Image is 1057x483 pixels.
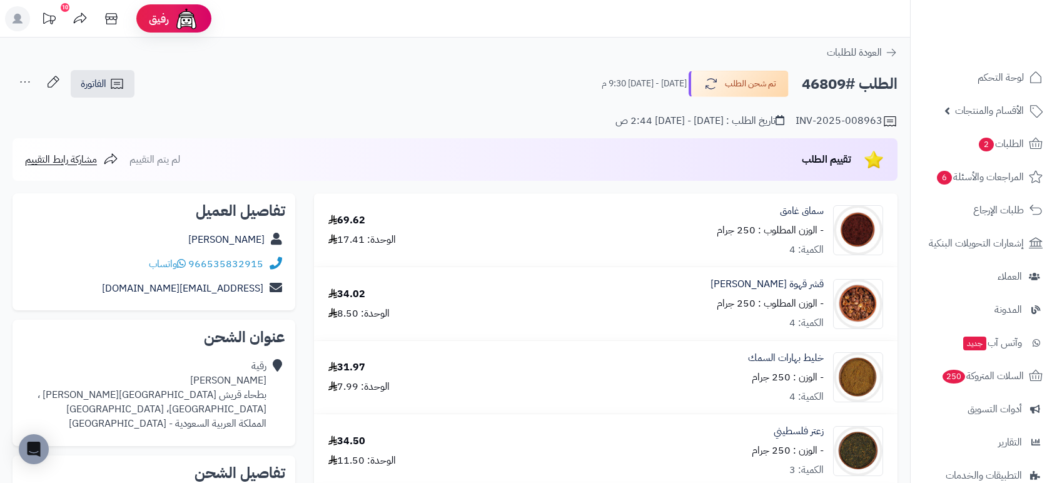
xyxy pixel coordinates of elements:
a: تحديثات المنصة [33,6,64,34]
h2: تفاصيل العميل [23,203,285,218]
div: 34.02 [328,287,365,302]
div: الكمية: 3 [789,463,824,477]
div: INV-2025-008963 [796,114,898,129]
h2: الطلب #46809 [802,71,898,97]
a: واتساب [149,257,186,272]
div: الوحدة: 17.41 [328,233,396,247]
span: لم يتم التقييم [129,152,180,167]
div: الكمية: 4 [789,316,824,330]
span: العودة للطلبات [827,45,882,60]
a: العودة للطلبات [827,45,898,60]
span: المراجعات والأسئلة [936,168,1024,186]
small: [DATE] - [DATE] 9:30 م [602,78,687,90]
span: 250 [943,370,965,384]
span: المدونة [994,301,1022,318]
div: 69.62 [328,213,365,228]
span: وآتس آب [962,334,1022,352]
span: 6 [937,171,952,185]
span: العملاء [998,268,1022,285]
a: التقارير [918,427,1049,457]
a: لوحة التحكم [918,63,1049,93]
a: العملاء [918,262,1049,292]
div: الوحدة: 11.50 [328,454,396,468]
span: إشعارات التحويلات البنكية [929,235,1024,252]
a: خليط بهارات السمك [748,351,824,365]
a: سماق غامق [780,204,824,218]
a: مشاركة رابط التقييم [25,152,118,167]
span: تقييم الطلب [802,152,851,167]
a: قشر قهوة [PERSON_NAME] [711,277,824,292]
span: أدوات التسويق [968,400,1022,418]
span: جديد [963,337,986,350]
span: مشاركة رابط التقييم [25,152,97,167]
small: - الوزن المطلوب : 250 جرام [717,296,824,311]
small: - الوزن : 250 جرام [752,443,824,458]
img: ai-face.png [174,6,199,31]
a: الطلبات2 [918,129,1049,159]
span: الفاتورة [81,76,106,91]
a: أدوات التسويق [918,394,1049,424]
a: وآتس آبجديد [918,328,1049,358]
div: 31.97 [328,360,365,375]
div: 10 [61,3,69,12]
span: الأقسام والمنتجات [955,102,1024,119]
img: 1691854724-Zattar,%20Palestine-90x90.jpg [834,426,883,476]
small: - الوزن المطلوب : 250 جرام [717,223,824,238]
div: 34.50 [328,434,365,449]
div: الكمية: 4 [789,243,824,257]
span: 2 [979,138,994,151]
a: [PERSON_NAME] [188,232,265,247]
div: الكمية: 4 [789,390,824,404]
a: زعتر فلسطيني [774,424,824,439]
div: رقية [PERSON_NAME] بطحاء قريش [GEOGRAPHIC_DATA][PERSON_NAME] ، [GEOGRAPHIC_DATA]، [GEOGRAPHIC_DAT... [38,359,266,430]
span: طلبات الإرجاع [973,201,1024,219]
a: السلات المتروكة250 [918,361,1049,391]
button: تم شحن الطلب [689,71,789,97]
h2: عنوان الشحن [23,330,285,345]
a: الفاتورة [71,70,134,98]
a: إشعارات التحويلات البنكية [918,228,1049,258]
span: رفيق [149,11,169,26]
span: لوحة التحكم [978,69,1024,86]
div: Open Intercom Messenger [19,434,49,464]
span: السلات المتروكة [941,367,1024,385]
img: 1645466661-Coffee%20Husks-90x90.jpg [834,279,883,329]
a: طلبات الإرجاع [918,195,1049,225]
div: تاريخ الطلب : [DATE] - [DATE] 2:44 ص [615,114,784,128]
a: المدونة [918,295,1049,325]
span: الطلبات [978,135,1024,153]
div: الوحدة: 7.99 [328,380,390,394]
div: الوحدة: 8.50 [328,307,390,321]
h2: تفاصيل الشحن [23,465,285,480]
a: 966535832915 [188,257,263,272]
img: 1691852948-Fish%20Spice%20Mix-90x90.jpg [834,352,883,402]
span: التقارير [998,434,1022,451]
a: [EMAIL_ADDRESS][DOMAIN_NAME] [102,281,263,296]
a: المراجعات والأسئلة6 [918,162,1049,192]
small: - الوزن : 250 جرام [752,370,824,385]
img: 1633578113-Sumac%20Dark-90x90.jpg [834,205,883,255]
